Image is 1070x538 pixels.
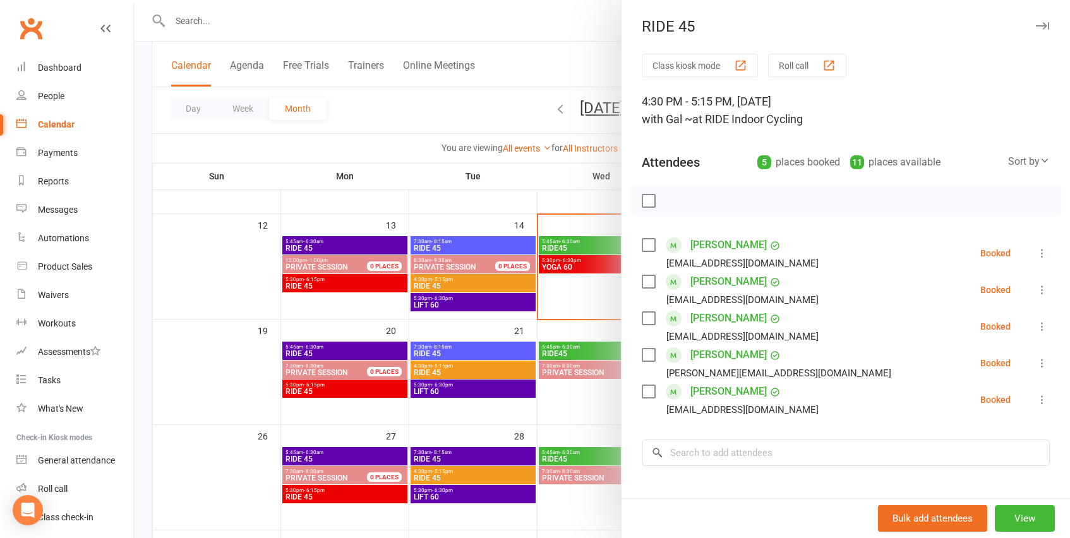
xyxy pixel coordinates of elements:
div: 5 [757,155,771,169]
div: Messages [38,205,78,215]
a: [PERSON_NAME] [690,381,767,402]
a: Reports [16,167,133,196]
a: What's New [16,395,133,423]
a: Clubworx [15,13,47,44]
div: Waivers [38,290,69,300]
a: Payments [16,139,133,167]
a: Tasks [16,366,133,395]
div: Payments [38,148,78,158]
button: View [995,505,1055,532]
div: People [38,91,64,101]
a: Assessments [16,338,133,366]
div: 4:30 PM - 5:15 PM, [DATE] [642,93,1050,128]
button: Bulk add attendees [878,505,987,532]
div: [EMAIL_ADDRESS][DOMAIN_NAME] [666,402,819,418]
div: Dashboard [38,63,81,73]
div: Open Intercom Messenger [13,495,43,525]
a: General attendance kiosk mode [16,446,133,475]
button: Class kiosk mode [642,54,758,77]
a: [PERSON_NAME] [690,272,767,292]
input: Search to add attendees [642,439,1050,466]
div: places booked [757,153,840,171]
a: Calendar [16,111,133,139]
div: Class check-in [38,512,93,522]
a: Automations [16,224,133,253]
div: [PERSON_NAME][EMAIL_ADDRESS][DOMAIN_NAME] [666,365,891,381]
div: Tasks [38,375,61,385]
div: Assessments [38,347,100,357]
div: Booked [980,285,1011,294]
a: Product Sales [16,253,133,281]
div: Reports [38,176,69,186]
div: [EMAIL_ADDRESS][DOMAIN_NAME] [666,255,819,272]
div: Product Sales [38,261,92,272]
span: at RIDE Indoor Cycling [692,112,803,126]
span: with Gal ~ [642,112,692,126]
div: [EMAIL_ADDRESS][DOMAIN_NAME] [666,292,819,308]
div: Calendar [38,119,75,129]
div: Booked [980,395,1011,404]
div: places available [850,153,941,171]
div: Roll call [38,484,68,494]
div: Booked [980,249,1011,258]
a: [PERSON_NAME] [690,345,767,365]
a: Roll call [16,475,133,503]
div: [EMAIL_ADDRESS][DOMAIN_NAME] [666,328,819,345]
a: Workouts [16,309,133,338]
a: Messages [16,196,133,224]
a: Waivers [16,281,133,309]
div: Attendees [642,153,700,171]
div: RIDE 45 [622,18,1070,35]
div: General attendance [38,455,115,465]
a: Class kiosk mode [16,503,133,532]
button: Roll call [768,54,846,77]
div: Automations [38,233,89,243]
div: 11 [850,155,864,169]
div: Booked [980,322,1011,331]
a: Dashboard [16,54,133,82]
a: [PERSON_NAME] [690,308,767,328]
div: What's New [38,403,83,414]
div: Booked [980,359,1011,368]
div: Workouts [38,318,76,328]
a: [PERSON_NAME] [690,235,767,255]
div: Sort by [1008,153,1050,170]
a: People [16,82,133,111]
